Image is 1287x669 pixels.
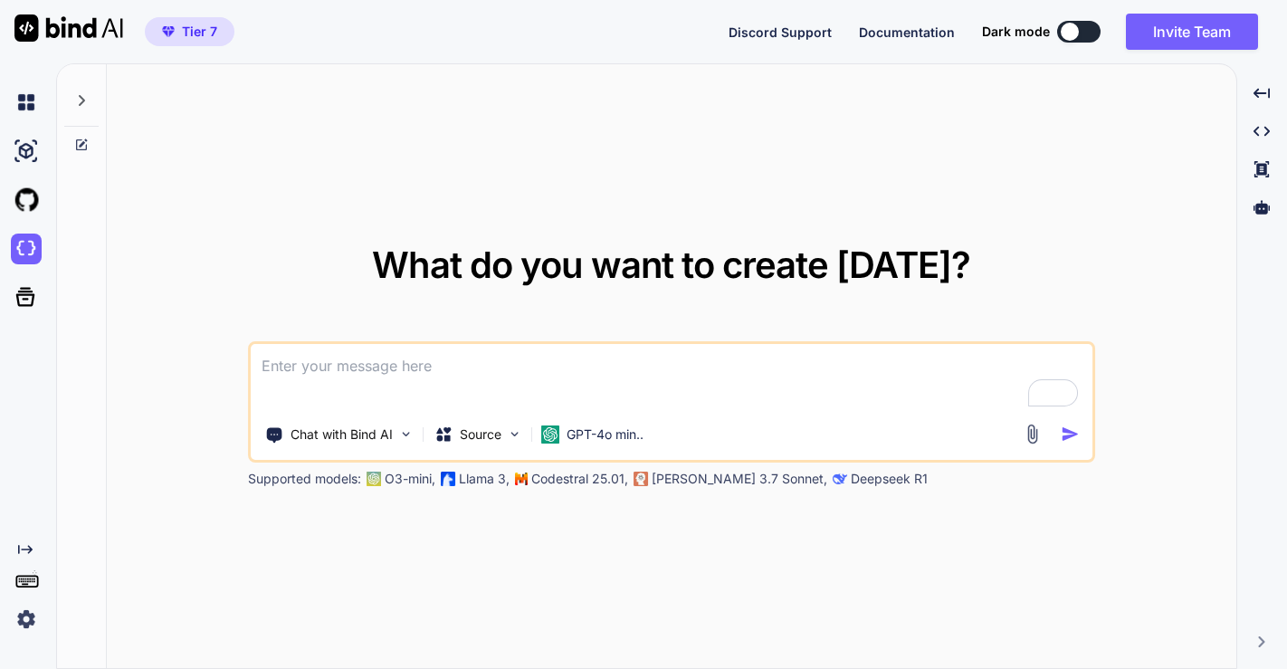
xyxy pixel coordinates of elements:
span: Discord Support [729,24,832,40]
p: Supported models: [248,470,361,488]
img: Pick Tools [398,426,414,442]
img: GPT-4o mini [541,425,559,444]
p: Chat with Bind AI [291,425,393,444]
img: claude [634,472,648,486]
img: Pick Models [507,426,522,442]
button: Invite Team [1126,14,1258,50]
textarea: To enrich screen reader interactions, please activate Accessibility in Grammarly extension settings [251,344,1092,411]
img: chat [11,87,42,118]
span: What do you want to create [DATE]? [372,243,970,287]
img: premium [162,26,175,37]
button: premiumTier 7 [145,17,234,46]
img: githubLight [11,185,42,215]
p: Codestral 25.01, [531,470,628,488]
span: Documentation [859,24,955,40]
img: Bind AI [14,14,123,42]
button: Discord Support [729,23,832,42]
p: Source [460,425,501,444]
span: Tier 7 [182,23,217,41]
img: ai-studio [11,136,42,167]
button: Documentation [859,23,955,42]
img: Llama2 [441,472,455,486]
p: Deepseek R1 [851,470,928,488]
img: darkCloudIdeIcon [11,234,42,264]
img: GPT-4 [367,472,381,486]
img: settings [11,604,42,635]
p: [PERSON_NAME] 3.7 Sonnet, [652,470,827,488]
img: Mistral-AI [515,473,528,485]
img: icon [1061,425,1080,444]
span: Dark mode [982,23,1050,41]
p: Llama 3, [459,470,510,488]
img: attachment [1022,424,1043,444]
p: O3-mini, [385,470,435,488]
img: claude [833,472,847,486]
p: GPT-4o min.. [567,425,643,444]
